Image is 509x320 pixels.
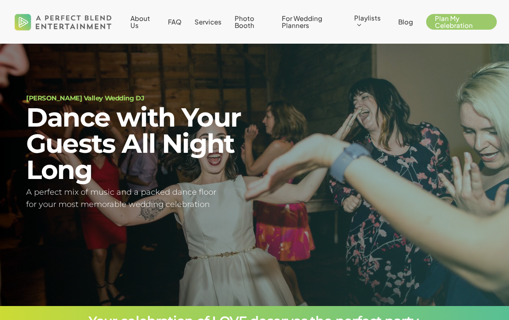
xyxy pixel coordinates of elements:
[282,15,341,29] a: For Wedding Planners
[195,18,222,25] a: Services
[398,17,413,26] span: Blog
[398,18,413,25] a: Blog
[12,6,114,38] img: A Perfect Blend Entertainment
[354,14,381,22] span: Playlists
[235,14,254,29] span: Photo Booth
[26,104,244,183] h2: Dance with Your Guests All Night Long
[26,95,244,101] h1: [PERSON_NAME] Valley Wedding DJ
[435,14,473,29] span: Plan My Celebration
[354,14,385,29] a: Playlists
[195,17,222,26] span: Services
[426,15,497,29] a: Plan My Celebration
[235,15,269,29] a: Photo Booth
[130,14,150,29] span: About Us
[168,17,181,26] span: FAQ
[26,186,244,211] h5: A perfect mix of music and a packed dance floor for your most memorable wedding celebration
[130,15,154,29] a: About Us
[168,18,181,25] a: FAQ
[282,14,322,29] span: For Wedding Planners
